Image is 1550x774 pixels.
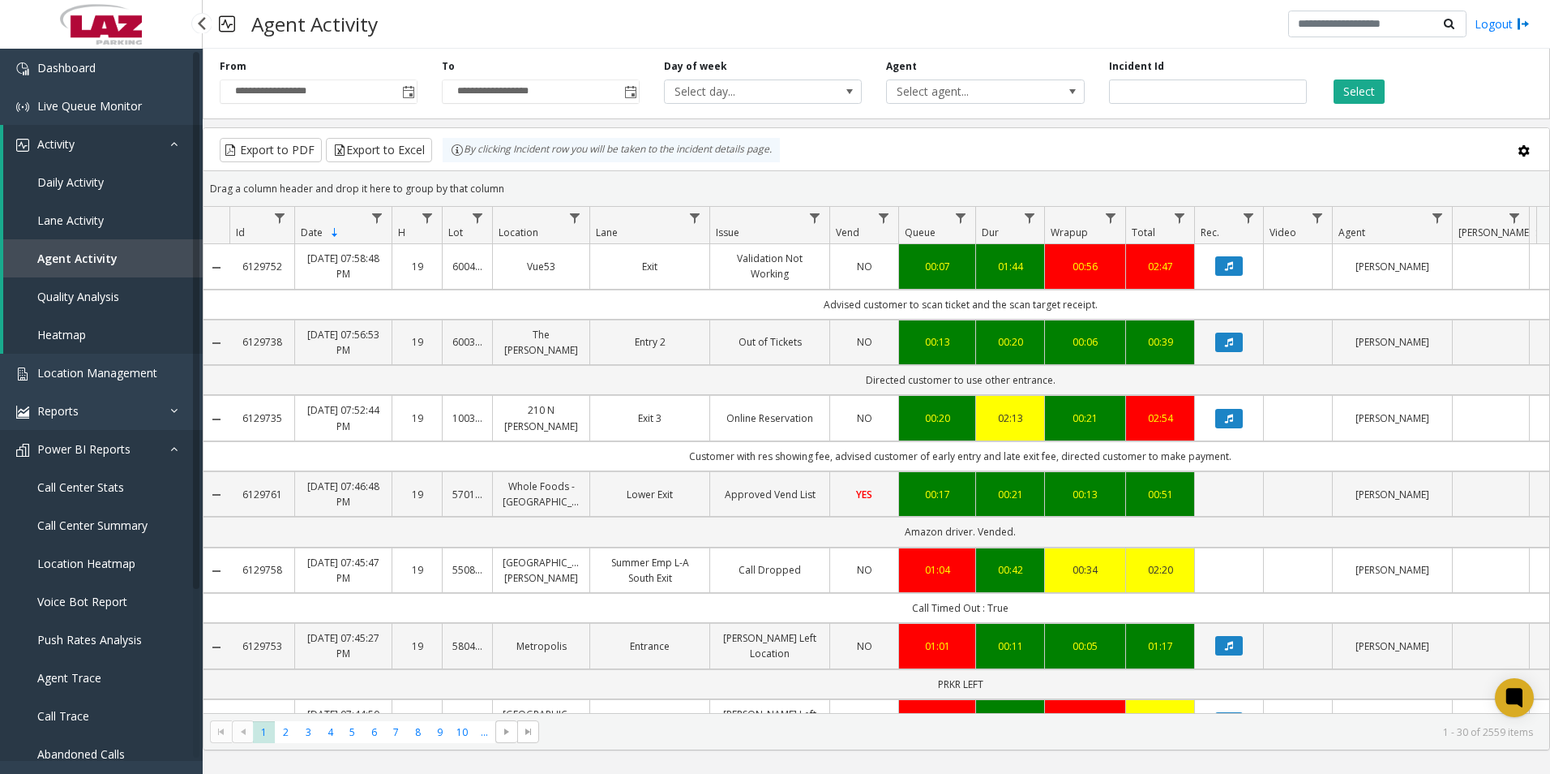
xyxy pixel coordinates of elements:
div: 01:04 [909,562,966,578]
div: 02:13 [986,411,1034,426]
span: Go to the last page [522,725,535,738]
a: Lane Activity [3,201,203,239]
span: Call Center Stats [37,479,124,495]
a: [DATE] 07:58:48 PM [305,251,382,282]
a: Logout [1475,15,1530,32]
span: Location [499,226,538,239]
a: Id Filter Menu [269,207,291,229]
a: 01:01 [909,639,966,654]
a: Parker Filter Menu [1504,207,1526,229]
a: [PERSON_NAME] Left Location [720,630,820,661]
a: 02:47 [1136,259,1184,274]
a: Dur Filter Menu [1019,207,1041,229]
a: NO [840,259,888,274]
a: 00:34 [1055,562,1115,578]
span: NO [857,335,872,349]
a: 600432 [452,259,482,274]
div: 00:13 [1055,487,1115,502]
a: Total Filter Menu [1169,207,1191,229]
a: Collapse Details [203,565,229,578]
a: NO [840,639,888,654]
a: 6129738 [239,334,285,350]
a: Wrapup Filter Menu [1100,207,1122,229]
a: 19 [402,639,432,654]
span: Total [1132,226,1155,239]
a: Rec. Filter Menu [1238,207,1260,229]
span: Rec. [1201,226,1219,239]
a: [DATE] 07:45:27 PM [305,630,382,661]
a: Activity [3,125,203,163]
a: 19 [402,259,432,274]
span: Page 4 [319,721,341,743]
a: Collapse Details [203,261,229,274]
a: Quality Analysis [3,277,203,316]
a: 01:44 [986,259,1034,274]
a: 570144 [452,487,482,502]
span: Go to the next page [495,720,517,743]
a: [PERSON_NAME] [1342,411,1442,426]
span: Push Rates Analysis [37,632,142,647]
a: 19 [402,411,432,426]
a: 00:42 [986,562,1034,578]
a: Daily Activity [3,163,203,201]
span: Vend [836,226,859,239]
span: Reports [37,403,79,419]
span: Heatmap [37,327,86,342]
span: H [398,226,405,239]
a: The [PERSON_NAME] [503,327,580,358]
span: Queue [905,226,936,239]
div: Data table [203,207,1549,713]
button: Select [1334,80,1385,104]
span: Agent [1338,226,1365,239]
a: 00:06 [1055,334,1115,350]
a: 00:17 [909,487,966,502]
a: 550855 [452,562,482,578]
label: From [220,59,246,74]
a: 600346 [452,334,482,350]
span: [PERSON_NAME] [1458,226,1532,239]
span: NO [857,563,872,577]
span: NO [857,260,872,273]
a: Lot Filter Menu [467,207,489,229]
a: Lane Filter Menu [684,207,706,229]
div: 02:54 [1136,411,1184,426]
span: Lane [596,226,618,239]
span: Lane Activity [37,213,104,228]
h3: Agent Activity [243,4,386,44]
a: Agent Activity [3,239,203,277]
span: YES [856,488,872,501]
a: Lower Exit [600,487,700,502]
a: H Filter Menu [417,207,439,229]
span: Activity [37,136,75,152]
span: Page 3 [298,721,319,743]
a: Collapse Details [203,413,229,426]
a: Entrance [600,639,700,654]
a: Heatmap [3,316,203,354]
a: 19 [402,562,432,578]
a: Collapse Details [203,337,229,350]
a: 19 [402,334,432,350]
span: Call Center Summary [37,518,148,533]
div: 01:17 [1136,639,1184,654]
a: Out of Tickets [720,334,820,350]
span: Quality Analysis [37,289,119,304]
a: 00:20 [986,334,1034,350]
span: Abandoned Calls [37,746,125,762]
div: 00:11 [986,639,1034,654]
a: 6129753 [239,639,285,654]
span: Page 6 [363,721,385,743]
a: Exit [600,259,700,274]
a: [PERSON_NAME] [1342,562,1442,578]
a: Metropolis [503,639,580,654]
div: 00:13 [909,334,966,350]
a: [PERSON_NAME] [1342,334,1442,350]
div: 00:20 [909,411,966,426]
span: Date [301,226,323,239]
span: Agent Trace [37,670,101,686]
